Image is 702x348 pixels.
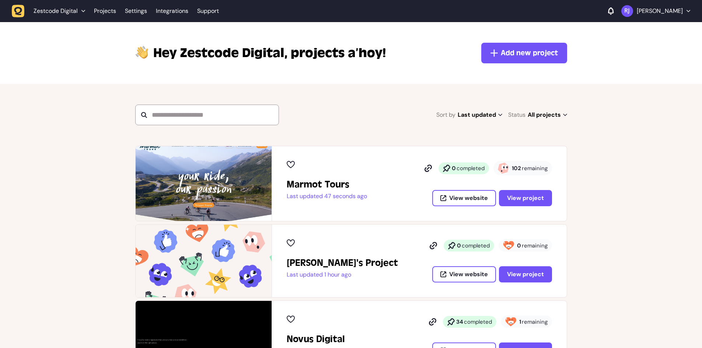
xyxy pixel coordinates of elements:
strong: 1 [519,318,521,326]
img: Riki-leigh Jones [621,5,633,17]
span: Zestcode Digital [34,7,78,15]
span: completed [457,165,485,172]
button: [PERSON_NAME] [621,5,690,17]
img: hi-hand [135,44,149,59]
p: Last updated 1 hour ago [287,271,398,278]
span: View website [449,271,488,277]
img: Riki-leigh's Project [136,225,272,297]
span: remaining [522,318,548,326]
span: remaining [522,242,548,249]
button: View project [499,266,552,282]
img: Marmot Tours [136,146,272,221]
span: View website [449,195,488,201]
strong: 34 [456,318,463,326]
span: All projects [528,110,567,120]
p: projects a’hoy! [153,44,386,62]
button: Zestcode Digital [12,4,90,18]
button: Add new project [481,43,567,63]
h2: Novus Digital [287,333,356,345]
button: View project [499,190,552,206]
strong: 0 [517,242,521,249]
span: remaining [522,165,548,172]
span: Add new project [501,48,558,58]
button: View website [432,190,496,206]
span: Last updated [458,110,502,120]
a: Support [197,7,219,15]
span: completed [462,242,490,249]
p: [PERSON_NAME] [637,7,683,15]
span: View project [507,271,544,277]
strong: 0 [457,242,461,249]
span: Zestcode Digital [153,44,288,62]
span: completed [464,318,492,326]
a: Projects [94,4,116,18]
span: Status [508,110,525,120]
button: View website [432,266,496,282]
p: Last updated 47 seconds ago [287,193,367,200]
strong: 102 [512,165,521,172]
span: Sort by [436,110,455,120]
span: View project [507,195,544,201]
h2: Riki-leigh's Project [287,257,398,269]
a: Settings [125,4,147,18]
strong: 0 [452,165,456,172]
h2: Marmot Tours [287,179,367,190]
a: Integrations [156,4,188,18]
